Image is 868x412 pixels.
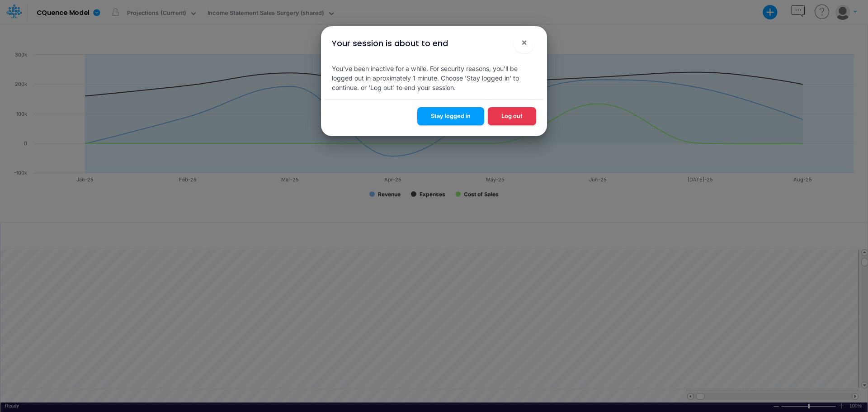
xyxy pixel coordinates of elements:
[521,37,527,47] span: ×
[417,107,484,125] button: Stay logged in
[513,32,535,53] button: Close
[488,107,536,125] button: Log out
[325,57,543,99] div: You've been inactive for a while. For security reasons, you'll be logged out in aproximately 1 mi...
[332,37,448,49] div: Your session is about to end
